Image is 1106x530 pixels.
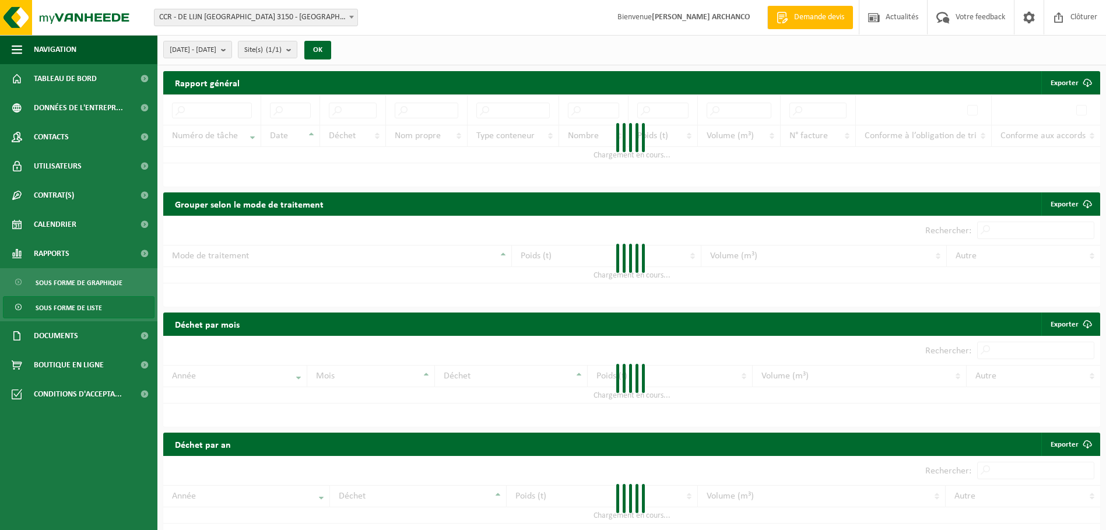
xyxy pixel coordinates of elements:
span: Calendrier [34,210,76,239]
span: Navigation [34,35,76,64]
a: Demande devis [767,6,853,29]
span: Documents [34,321,78,350]
h2: Déchet par mois [163,313,251,335]
span: Contacts [34,122,69,152]
button: OK [304,41,331,59]
span: CCR - DE LIJN VILVOORDE 3150 - VILVOORDE [155,9,357,26]
span: Données de l'entrepr... [34,93,123,122]
span: Sous forme de graphique [36,272,122,294]
count: (1/1) [266,46,282,54]
span: CCR - DE LIJN VILVOORDE 3150 - VILVOORDE [154,9,358,26]
a: Exporter [1041,313,1099,336]
span: Sous forme de liste [36,297,102,319]
span: Boutique en ligne [34,350,104,380]
h2: Rapport général [163,71,251,94]
a: Sous forme de liste [3,296,155,318]
button: [DATE] - [DATE] [163,41,232,58]
span: Conditions d'accepta... [34,380,122,409]
span: [DATE] - [DATE] [170,41,216,59]
button: Site(s)(1/1) [238,41,297,58]
span: Contrat(s) [34,181,74,210]
span: Tableau de bord [34,64,97,93]
span: Rapports [34,239,69,268]
h2: Déchet par an [163,433,243,455]
span: Site(s) [244,41,282,59]
strong: [PERSON_NAME] ARCHANCO [652,13,750,22]
a: Sous forme de graphique [3,271,155,293]
span: Demande devis [791,12,847,23]
button: Exporter [1041,71,1099,94]
a: Exporter [1041,192,1099,216]
h2: Grouper selon le mode de traitement [163,192,335,215]
span: Utilisateurs [34,152,82,181]
a: Exporter [1041,433,1099,456]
